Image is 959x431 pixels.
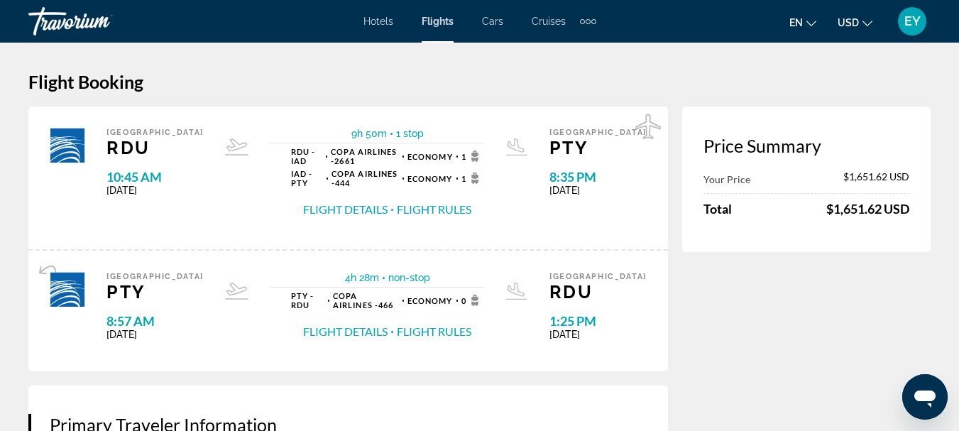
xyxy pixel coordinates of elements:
[363,16,393,27] a: Hotels
[106,169,204,185] span: 10:45 AM
[838,12,872,33] button: Change currency
[789,12,816,33] button: Change language
[396,128,424,139] span: 1 stop
[407,174,453,183] span: Economy
[407,296,453,305] span: Economy
[422,16,454,27] a: Flights
[549,128,647,137] span: [GEOGRAPHIC_DATA]
[397,324,471,339] button: Flight Rules
[532,16,566,27] a: Cruises
[28,71,931,92] h1: Flight Booking
[291,147,322,165] span: RDU - IAD
[580,10,596,33] button: Extra navigation items
[461,173,483,184] span: 1
[106,137,204,158] span: RDU
[549,313,647,329] span: 1:25 PM
[106,313,204,329] span: 8:57 AM
[904,14,921,28] span: EY
[703,201,732,217] span: Total
[106,128,204,137] span: [GEOGRAPHIC_DATA]
[331,169,399,187] span: 444
[549,169,647,185] span: 8:35 PM
[291,169,323,187] span: IAD - PTY
[106,185,204,196] span: [DATE]
[331,147,397,165] span: Copa Airlines -
[843,170,909,186] span: $1,651.62 USD
[331,169,398,187] span: Copa Airlines -
[461,295,483,306] span: 0
[331,147,398,165] span: 2661
[789,17,803,28] span: en
[826,201,909,217] div: $1,651.62 USD
[28,3,170,40] a: Travorium
[461,151,483,162] span: 1
[345,272,379,283] span: 4h 28m
[549,329,647,340] span: [DATE]
[291,291,324,310] span: PTY - RDU
[482,16,503,27] a: Cars
[703,135,909,156] h3: Price Summary
[407,152,453,161] span: Economy
[894,6,931,36] button: User Menu
[549,281,647,302] span: RDU
[902,374,948,420] iframe: Button to launch messaging window
[333,291,399,310] span: 466
[333,291,378,310] span: Copa Airlines -
[106,272,204,281] span: [GEOGRAPHIC_DATA]
[838,17,859,28] span: USD
[703,173,750,185] span: Your Price
[549,272,647,281] span: [GEOGRAPHIC_DATA]
[351,128,387,139] span: 9h 50m
[388,272,430,283] span: non-stop
[549,137,647,158] span: PTY
[106,329,204,340] span: [DATE]
[303,324,388,339] button: Flight Details
[397,202,471,217] button: Flight Rules
[106,281,204,302] span: PTY
[303,202,388,217] button: Flight Details
[549,185,647,196] span: [DATE]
